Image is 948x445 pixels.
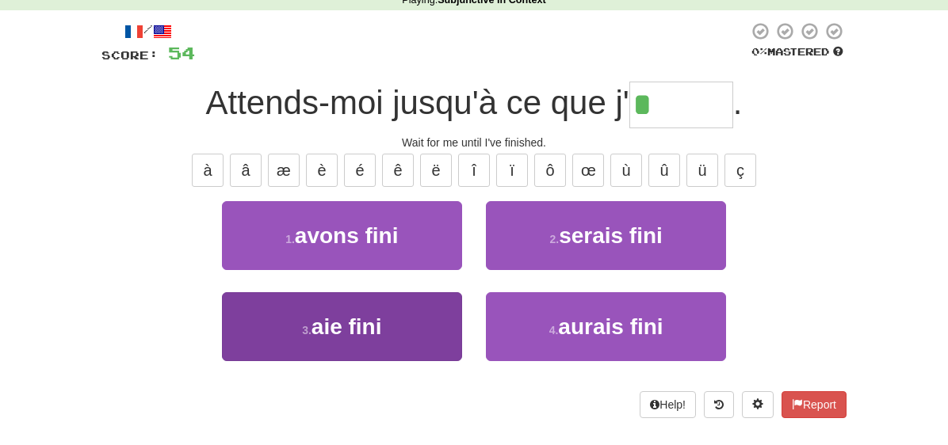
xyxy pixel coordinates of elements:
[312,314,382,339] span: aie fini
[101,21,195,41] div: /
[306,154,338,187] button: è
[101,135,847,150] div: Wait for me until I've finished.
[486,292,726,361] button: 4.aurais fini
[751,45,767,58] span: 0 %
[222,201,462,270] button: 1.avons fini
[192,154,224,187] button: à
[558,314,663,339] span: aurais fini
[230,154,262,187] button: â
[610,154,642,187] button: ù
[724,154,756,187] button: ç
[344,154,376,187] button: é
[496,154,528,187] button: ï
[549,324,559,337] small: 4 .
[295,223,399,248] span: avons fini
[302,324,312,337] small: 3 .
[534,154,566,187] button: ô
[748,45,847,59] div: Mastered
[782,391,847,418] button: Report
[686,154,718,187] button: ü
[733,84,743,121] span: .
[559,223,663,248] span: serais fini
[486,201,726,270] button: 2.serais fini
[420,154,452,187] button: ë
[640,391,696,418] button: Help!
[382,154,414,187] button: ê
[572,154,604,187] button: œ
[704,391,734,418] button: Round history (alt+y)
[648,154,680,187] button: û
[285,233,295,245] small: 1 .
[222,292,462,361] button: 3.aie fini
[101,48,159,62] span: Score:
[458,154,490,187] button: î
[549,233,559,245] small: 2 .
[205,84,629,121] span: Attends-moi jusqu'à ce que j'
[168,43,195,63] span: 54
[268,154,300,187] button: æ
